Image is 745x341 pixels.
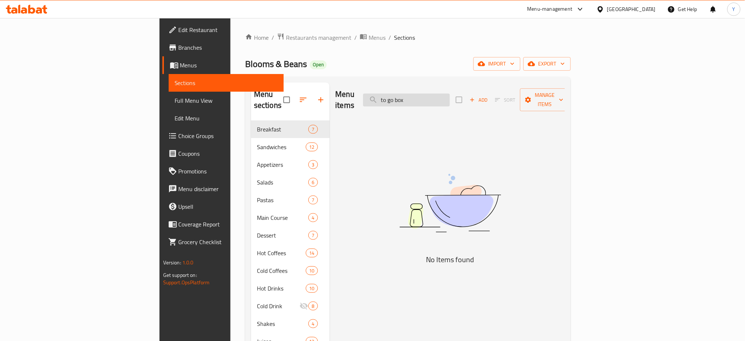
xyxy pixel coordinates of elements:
[306,284,318,293] div: items
[308,302,318,310] div: items
[162,180,284,198] a: Menu disclaimer
[257,143,306,151] span: Sandwiches
[358,154,542,252] img: dish.svg
[257,160,308,169] span: Appetizers
[251,315,330,333] div: Shakes4
[394,33,415,42] span: Sections
[526,91,563,109] span: Manage items
[257,231,308,240] span: Dessert
[251,191,330,209] div: Pastas7
[607,5,656,13] div: [GEOGRAPHIC_DATA]
[162,215,284,233] a: Coverage Report
[162,21,284,39] a: Edit Restaurant
[308,125,318,134] div: items
[336,89,355,111] h2: Menu items
[388,33,391,42] li: /
[257,284,306,293] span: Hot Drinks
[363,94,450,106] input: search
[360,33,386,42] a: Menus
[309,214,317,221] span: 4
[257,249,306,257] div: Hot Coffees
[308,319,318,328] div: items
[162,145,284,162] a: Coupons
[306,144,317,151] span: 12
[286,33,351,42] span: Restaurants management
[257,125,308,134] span: Breakfast
[179,167,278,176] span: Promotions
[251,138,330,156] div: Sandwiches12
[308,178,318,187] div: items
[179,220,278,229] span: Coverage Report
[257,319,308,328] span: Shakes
[162,233,284,251] a: Grocery Checklist
[179,202,278,211] span: Upsell
[308,231,318,240] div: items
[523,57,571,71] button: export
[257,266,306,275] span: Cold Coffees
[308,213,318,222] div: items
[175,78,278,87] span: Sections
[467,94,490,106] button: Add
[175,114,278,123] span: Edit Menu
[163,278,210,287] a: Support.OpsPlatform
[257,178,308,187] span: Salads
[179,238,278,246] span: Grocery Checklist
[308,196,318,204] div: items
[251,156,330,173] div: Appetizers3
[354,33,357,42] li: /
[163,270,197,280] span: Get support on:
[306,267,317,274] span: 10
[309,126,317,133] span: 7
[179,43,278,52] span: Branches
[520,88,569,111] button: Manage items
[733,5,735,13] span: Y
[257,213,308,222] span: Main Course
[490,94,520,106] span: Select section first
[310,60,327,69] div: Open
[175,96,278,105] span: Full Menu View
[369,33,386,42] span: Menus
[179,184,278,193] span: Menu disclaimer
[309,303,317,310] span: 8
[306,250,317,257] span: 14
[527,5,573,14] div: Menu-management
[251,262,330,280] div: Cold Coffees10
[251,226,330,244] div: Dessert7
[182,258,194,267] span: 1.0.0
[312,91,330,109] button: Add section
[306,249,318,257] div: items
[300,302,308,310] svg: Inactive section
[309,161,317,168] span: 3
[251,209,330,226] div: Main Course4
[180,61,278,70] span: Menus
[306,285,317,292] span: 10
[179,149,278,158] span: Coupons
[169,92,284,109] a: Full Menu View
[310,61,327,68] span: Open
[251,297,330,315] div: Cold Drink8
[469,96,488,104] span: Add
[257,196,308,204] span: Pastas
[251,280,330,297] div: Hot Drinks10
[309,197,317,204] span: 7
[245,33,571,42] nav: breadcrumb
[309,232,317,239] span: 7
[308,160,318,169] div: items
[257,302,300,310] span: Cold Drink
[473,57,520,71] button: import
[251,244,330,262] div: Hot Coffees14
[309,179,317,186] span: 6
[179,25,278,34] span: Edit Restaurant
[467,94,490,106] span: Add item
[479,59,515,68] span: import
[306,143,318,151] div: items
